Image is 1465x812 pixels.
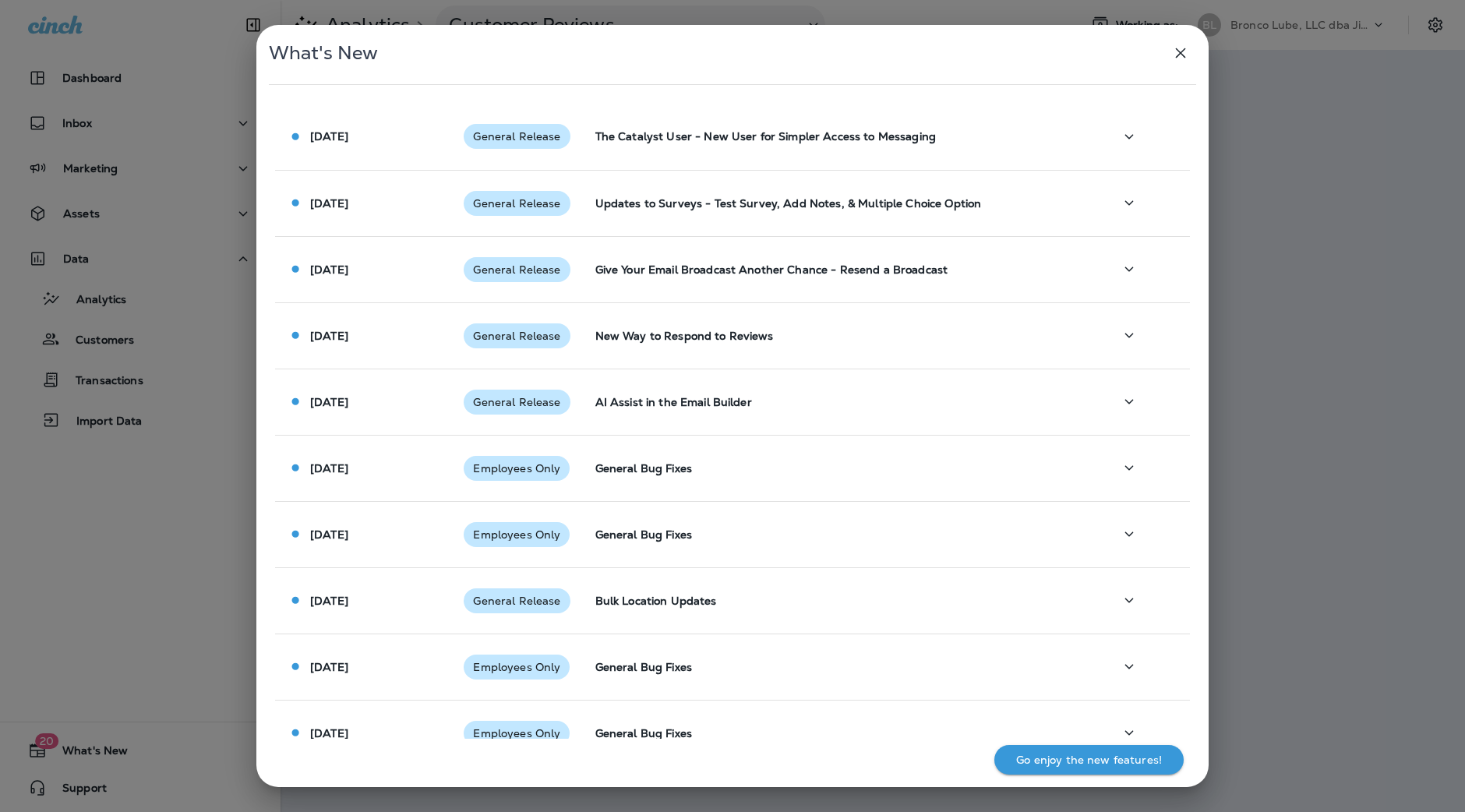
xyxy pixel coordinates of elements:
p: [DATE] [310,130,348,143]
span: Employees Only [464,528,570,541]
p: Go enjoy the new features! [1016,754,1162,766]
span: General Release [464,130,570,143]
p: New Way to Respond to Reviews [595,330,1089,342]
p: [DATE] [310,330,348,342]
p: Bulk Location Updates [595,595,1089,607]
p: The Catalyst User - New User for Simpler Access to Messaging [595,130,1089,143]
p: [DATE] [310,263,348,276]
p: [DATE] [310,396,348,408]
span: General Release [464,396,570,408]
p: General Bug Fixes [595,462,1089,475]
p: General Bug Fixes [595,661,1089,673]
p: [DATE] [310,197,348,210]
p: General Bug Fixes [595,727,1089,740]
span: What's New [269,41,378,65]
p: Give Your Email Broadcast Another Chance - Resend a Broadcast [595,263,1089,276]
p: [DATE] [310,528,348,541]
button: Go enjoy the new features! [994,745,1184,775]
p: [DATE] [310,727,348,740]
span: General Release [464,263,570,276]
span: Employees Only [464,727,570,740]
span: Employees Only [464,661,570,673]
span: General Release [464,595,570,607]
p: AI Assist in the Email Builder [595,396,1089,408]
p: General Bug Fixes [595,528,1089,541]
span: Employees Only [464,462,570,475]
span: General Release [464,197,570,210]
span: General Release [464,330,570,342]
p: Updates to Surveys - Test Survey, Add Notes, & Multiple Choice Option [595,197,1089,210]
p: [DATE] [310,595,348,607]
p: [DATE] [310,661,348,673]
p: [DATE] [310,462,348,475]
